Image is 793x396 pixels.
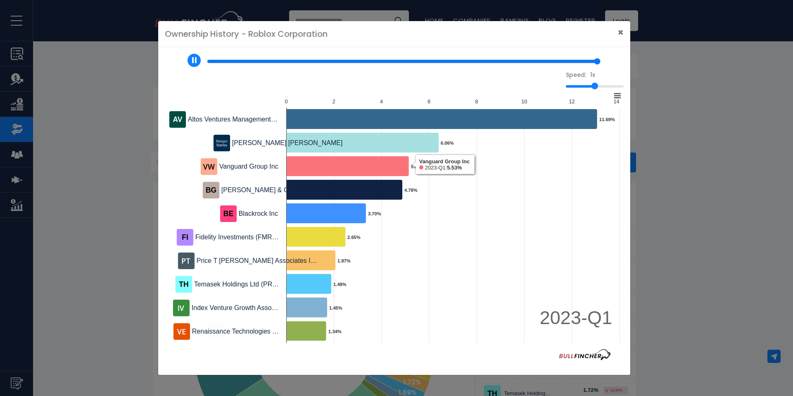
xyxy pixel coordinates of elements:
[333,282,347,287] text: 1.49%
[540,307,612,328] span: 2023-Q1
[347,235,361,240] text: 2.65%
[197,257,317,265] span: Price T [PERSON_NAME] Associates I…
[368,211,381,216] text: 3.70%
[521,98,527,105] text: 10
[213,134,230,152] img: MS.png
[614,98,620,105] text: 14
[475,98,478,105] text: 8
[285,98,287,105] text: 0
[227,328,278,335] span: State Street Corp
[569,98,575,105] text: 12
[380,98,383,105] text: 4
[590,71,595,79] span: 1x
[195,234,279,241] span: Fidelity Investments (FMR…
[192,328,279,335] span: Renaissance Technologies …
[617,26,624,39] span: ×
[441,141,454,146] text: 6.06%
[191,57,198,64] img: Logo
[328,329,342,334] text: 1.34%
[611,21,630,44] button: Close
[599,117,615,122] text: 11.69%
[188,116,278,123] span: Altos Ventures Management…
[411,164,424,169] text: 5.53%
[239,210,278,217] span: Blackrock Inc
[221,186,294,194] span: [PERSON_NAME] & CO
[192,304,278,312] span: Index Venture Growth Asso…
[186,281,278,288] span: Ark Investment Management…
[337,258,351,263] text: 1.87%
[404,188,418,193] text: 4.78%
[219,163,278,170] span: Vanguard Group Inc
[165,28,328,40] h5: Ownership History - Roblox Corporation
[566,71,590,79] p: Speed:
[329,305,342,310] text: 1.45%
[232,139,343,147] span: [PERSON_NAME] [PERSON_NAME]
[427,98,430,105] text: 6
[332,98,335,105] text: 2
